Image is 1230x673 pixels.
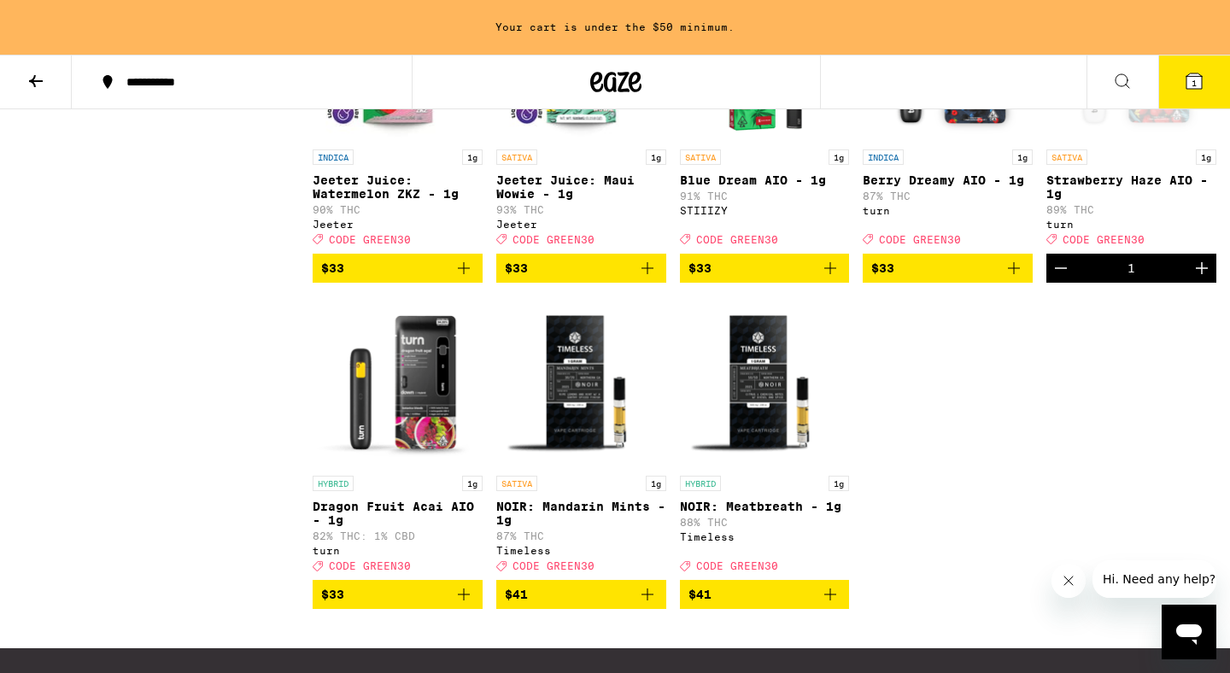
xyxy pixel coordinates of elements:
img: Timeless - NOIR: Meatbreath - 1g [680,296,850,467]
div: 1 [1127,261,1135,275]
p: 1g [646,476,666,491]
button: Increment [1187,254,1216,283]
span: CODE GREEN30 [879,234,961,245]
p: 1g [829,149,849,165]
p: INDICA [863,149,904,165]
p: HYBRID [313,476,354,491]
p: 1g [829,476,849,491]
div: Jeeter [313,219,483,230]
p: 90% THC [313,204,483,215]
iframe: Message from company [1092,560,1216,598]
p: 1g [646,149,666,165]
p: SATIVA [1046,149,1087,165]
p: Dragon Fruit Acai AIO - 1g [313,500,483,527]
span: $41 [505,588,528,601]
p: 89% THC [1046,204,1216,215]
span: CODE GREEN30 [512,560,594,571]
div: turn [863,205,1033,216]
p: NOIR: Meatbreath - 1g [680,500,850,513]
span: $33 [321,261,344,275]
a: Open page for Dragon Fruit Acai AIO - 1g from turn [313,296,483,580]
span: $33 [505,261,528,275]
span: $33 [871,261,894,275]
p: 88% THC [680,517,850,528]
p: 87% THC [496,530,666,541]
p: SATIVA [680,149,721,165]
p: Berry Dreamy AIO - 1g [863,173,1033,187]
div: Timeless [496,545,666,556]
span: CODE GREEN30 [696,560,778,571]
span: $41 [688,588,712,601]
p: 93% THC [496,204,666,215]
span: 1 [1192,78,1197,88]
button: Add to bag [313,580,483,609]
div: Timeless [680,531,850,542]
img: Timeless - NOIR: Mandarin Mints - 1g [496,296,666,467]
p: Jeeter Juice: Watermelon ZKZ - 1g [313,173,483,201]
img: turn - Dragon Fruit Acai AIO - 1g [313,296,483,467]
iframe: Close message [1051,564,1086,598]
span: CODE GREEN30 [329,234,411,245]
p: Jeeter Juice: Maui Wowie - 1g [496,173,666,201]
p: Strawberry Haze AIO - 1g [1046,173,1216,201]
span: CODE GREEN30 [1063,234,1145,245]
button: 1 [1158,56,1230,108]
p: 87% THC [863,190,1033,202]
p: 91% THC [680,190,850,202]
p: Blue Dream AIO - 1g [680,173,850,187]
p: 1g [462,476,483,491]
p: 1g [462,149,483,165]
a: Open page for NOIR: Meatbreath - 1g from Timeless [680,296,850,580]
button: Add to bag [863,254,1033,283]
button: Add to bag [680,580,850,609]
button: Add to bag [496,254,666,283]
button: Add to bag [496,580,666,609]
p: INDICA [313,149,354,165]
div: Jeeter [496,219,666,230]
span: $33 [688,261,712,275]
span: CODE GREEN30 [329,560,411,571]
p: SATIVA [496,476,537,491]
p: 1g [1196,149,1216,165]
iframe: Button to launch messaging window [1162,605,1216,659]
button: Decrement [1046,254,1075,283]
div: turn [1046,219,1216,230]
a: Open page for NOIR: Mandarin Mints - 1g from Timeless [496,296,666,580]
span: $33 [321,588,344,601]
p: NOIR: Mandarin Mints - 1g [496,500,666,527]
p: HYBRID [680,476,721,491]
p: 82% THC: 1% CBD [313,530,483,541]
div: turn [313,545,483,556]
p: 1g [1012,149,1033,165]
div: STIIIZY [680,205,850,216]
span: CODE GREEN30 [696,234,778,245]
button: Add to bag [313,254,483,283]
span: CODE GREEN30 [512,234,594,245]
button: Add to bag [680,254,850,283]
p: SATIVA [496,149,537,165]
